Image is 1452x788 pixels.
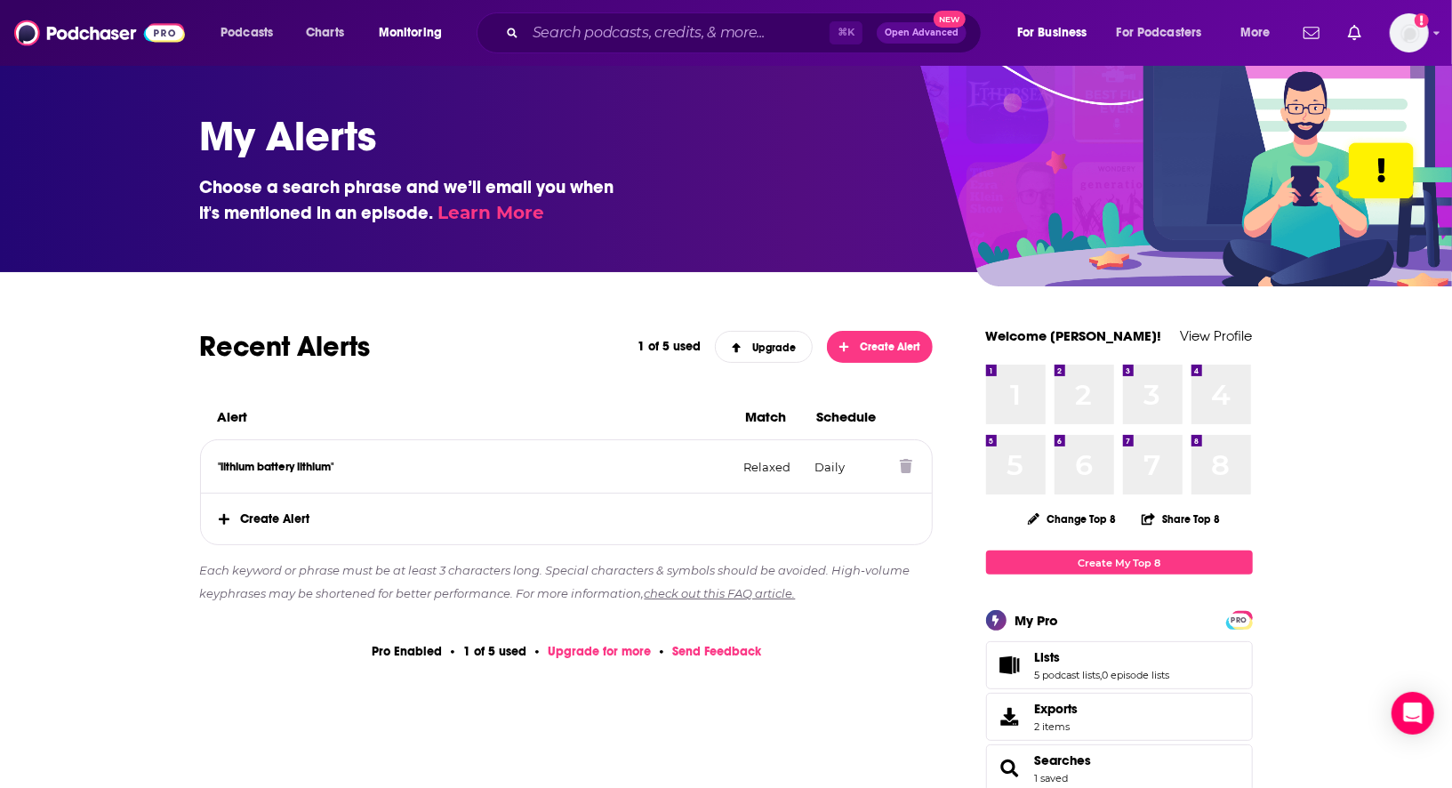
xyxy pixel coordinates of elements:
[1035,701,1079,717] span: Exports
[463,644,526,659] p: 1 of 5 used
[294,19,355,47] a: Charts
[816,408,887,425] h3: Schedule
[986,641,1253,689] span: Lists
[14,16,185,50] img: Podchaser - Follow, Share and Rate Podcasts
[379,20,442,45] span: Monitoring
[1103,669,1170,681] a: 0 episode lists
[493,12,999,53] div: Search podcasts, credits, & more...
[221,20,273,45] span: Podcasts
[672,644,761,659] span: Send Feedback
[1181,327,1253,344] a: View Profile
[217,408,731,425] h3: Alert
[1141,502,1221,536] button: Share Top 8
[877,22,967,44] button: Open AdvancedNew
[645,586,796,600] a: check out this FAQ article.
[814,460,886,474] p: Daily
[839,341,920,353] span: Create Alert
[366,19,465,47] button: open menu
[1296,18,1327,48] a: Show notifications dropdown
[1017,20,1087,45] span: For Business
[1392,692,1434,735] div: Open Intercom Messenger
[200,559,934,605] p: Each keyword or phrase must be at least 3 characters long. Special characters & symbols should be...
[715,331,813,363] a: Upgrade
[992,756,1028,781] a: Searches
[1390,13,1429,52] span: Logged in as roneledotsonRAD
[219,460,730,474] p: "lithium battery lithium"
[992,704,1028,729] span: Exports
[1105,19,1228,47] button: open menu
[743,460,800,474] p: Relaxed
[1390,13,1429,52] button: Show profile menu
[525,19,830,47] input: Search podcasts, credits, & more...
[1035,772,1069,784] a: 1 saved
[1390,13,1429,52] img: User Profile
[548,644,651,659] a: Upgrade for more
[200,110,1239,162] h1: My Alerts
[1015,612,1059,629] div: My Pro
[745,408,802,425] h3: Match
[827,331,934,363] button: Create Alert
[200,329,624,364] h2: Recent Alerts
[1017,508,1127,530] button: Change Top 8
[372,644,442,659] p: Pro Enabled
[306,20,344,45] span: Charts
[1341,18,1368,48] a: Show notifications dropdown
[1229,614,1250,627] span: PRO
[1035,669,1101,681] a: 5 podcast lists
[1229,613,1250,626] a: PRO
[986,327,1162,344] a: Welcome [PERSON_NAME]!
[934,11,966,28] span: New
[1005,19,1110,47] button: open menu
[1035,649,1061,665] span: Lists
[986,551,1253,575] a: Create My Top 8
[1117,20,1202,45] span: For Podcasters
[992,653,1028,678] a: Lists
[1035,752,1092,768] a: Searches
[638,339,701,354] p: 1 of 5 used
[1415,13,1429,28] svg: Add a profile image
[438,202,545,223] a: Learn More
[830,21,862,44] span: ⌘ K
[1240,20,1271,45] span: More
[986,693,1253,741] a: Exports
[885,28,959,37] span: Open Advanced
[208,19,296,47] button: open menu
[732,342,796,354] span: Upgrade
[200,174,627,226] h3: Choose a search phrase and we’ll email you when it's mentioned in an episode.
[201,494,933,544] span: Create Alert
[1035,720,1079,733] span: 2 items
[1101,669,1103,681] span: ,
[1228,19,1293,47] button: open menu
[1035,649,1170,665] a: Lists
